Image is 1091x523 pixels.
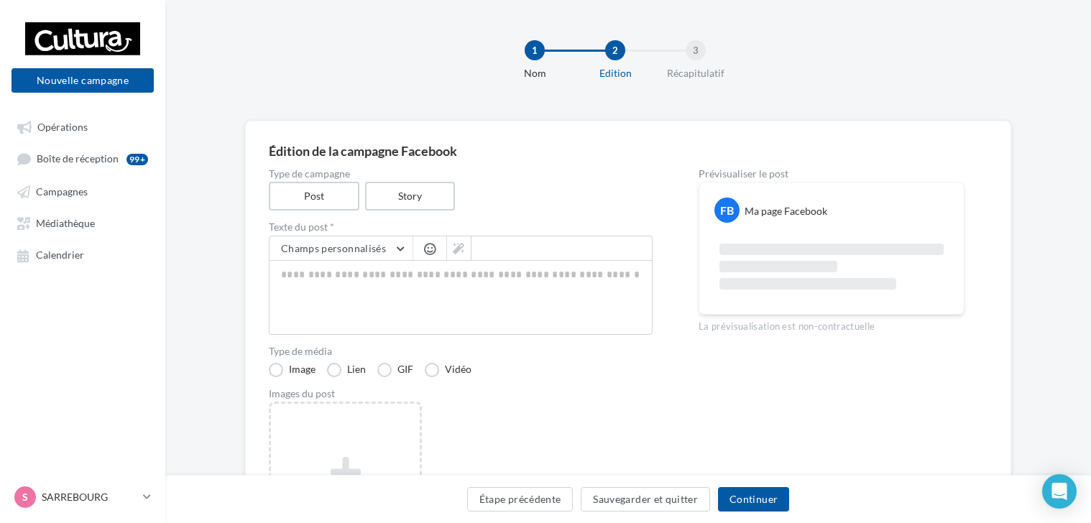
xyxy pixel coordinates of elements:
span: S [22,490,28,504]
a: Campagnes [9,178,157,204]
button: Étape précédente [467,487,574,512]
div: Images du post [269,389,653,399]
div: Open Intercom Messenger [1042,474,1077,509]
button: Continuer [718,487,789,512]
label: Type de campagne [269,169,653,179]
div: Edition [569,66,661,80]
div: 1 [525,40,545,60]
label: Vidéo [425,363,471,377]
label: Story [365,182,456,210]
button: Sauvegarder et quitter [581,487,710,512]
a: Boîte de réception99+ [9,145,157,172]
div: Prévisualiser le post [699,169,965,179]
div: Récapitulatif [650,66,742,80]
label: Image [269,363,316,377]
span: Champs personnalisés [281,242,386,254]
span: Médiathèque [36,217,95,229]
label: Lien [327,363,366,377]
label: Type de média [269,346,653,356]
div: Nom [489,66,581,80]
div: 3 [686,40,706,60]
label: GIF [377,363,413,377]
span: Campagnes [36,185,88,198]
span: Calendrier [36,249,84,261]
label: Texte du post * [269,222,653,232]
button: Champs personnalisés [270,236,413,261]
button: Nouvelle campagne [11,68,154,93]
div: 99+ [126,154,148,165]
p: SARREBOURG [42,490,137,504]
div: FB [714,198,740,223]
span: Opérations [37,121,88,133]
div: Édition de la campagne Facebook [269,144,988,157]
a: Médiathèque [9,210,157,236]
a: Opérations [9,114,157,139]
a: Calendrier [9,241,157,267]
a: S SARREBOURG [11,483,154,511]
label: Post [269,182,359,210]
div: 2 [605,40,625,60]
div: Ma page Facebook [745,204,827,218]
div: La prévisualisation est non-contractuelle [699,315,965,333]
span: Boîte de réception [37,153,119,165]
